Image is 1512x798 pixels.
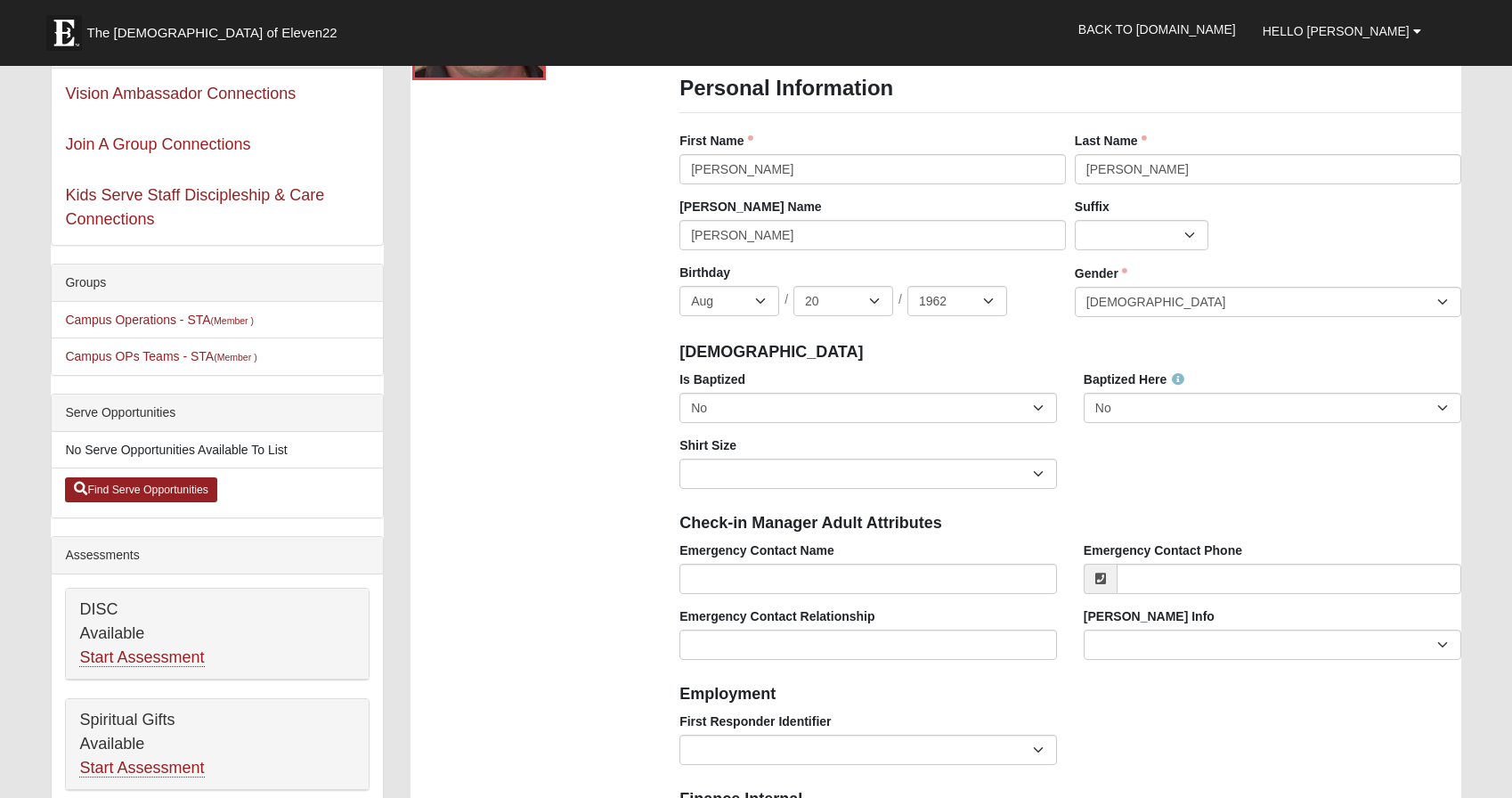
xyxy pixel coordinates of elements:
[65,135,250,153] a: Join A Group Connections
[79,759,204,778] a: Start Assessment
[65,349,256,363] a: Campus OPs Teams - STA(Member )
[86,24,337,42] span: The [DEMOGRAPHIC_DATA] of Eleven22
[784,290,788,310] span: /
[679,607,874,625] label: Emergency Contact Relationship
[37,6,394,51] a: The [DEMOGRAPHIC_DATA] of Eleven22
[679,712,831,730] label: First Responder Identifier
[65,85,296,102] a: Vision Ambassador Connections
[679,264,730,281] label: Birthday
[46,15,82,51] img: Eleven22 logo
[1075,265,1127,282] label: Gender
[679,198,821,216] label: [PERSON_NAME] Name
[66,589,368,680] div: DISC Available
[65,313,254,327] a: Campus Operations - STA(Member )
[1249,9,1435,53] a: Hello [PERSON_NAME]
[65,186,324,228] a: Kids Serve Staff Discipleship & Care Connections
[679,132,752,150] label: First Name
[679,541,834,559] label: Emergency Contact Name
[52,432,382,468] li: No Serve Opportunities Available To List
[66,699,368,790] div: Spiritual Gifts Available
[679,370,745,388] label: Is Baptized
[52,265,382,302] div: Groups
[679,685,1460,704] h4: Employment
[52,395,382,432] div: Serve Opportunities
[1084,370,1184,388] label: Baptized Here
[214,352,256,362] small: (Member )
[1263,24,1410,38] span: Hello [PERSON_NAME]
[679,343,1460,362] h4: [DEMOGRAPHIC_DATA]
[211,315,254,326] small: (Member )
[1075,132,1147,150] label: Last Name
[1084,607,1215,625] label: [PERSON_NAME] Info
[1065,7,1249,52] a: Back to [DOMAIN_NAME]
[679,436,736,454] label: Shirt Size
[79,648,204,667] a: Start Assessment
[65,477,217,502] a: Find Serve Opportunities
[898,290,902,310] span: /
[1084,541,1242,559] label: Emergency Contact Phone
[52,537,382,574] div: Assessments
[679,514,1460,533] h4: Check-in Manager Adult Attributes
[679,76,1460,102] h3: Personal Information
[1075,198,1110,216] label: Suffix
